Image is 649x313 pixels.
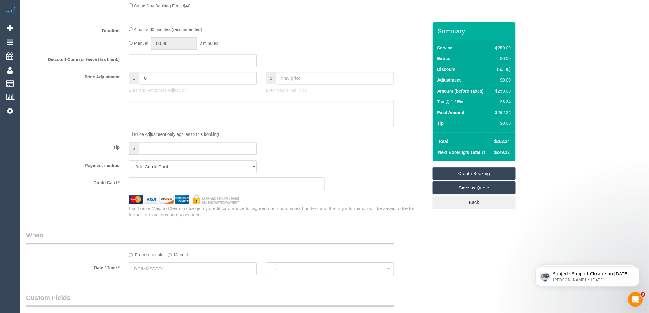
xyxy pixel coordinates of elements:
label: From schedule [129,250,163,258]
label: Discount Code (or leave this blank) [21,55,124,63]
p: Enter the Amount to Adjust, or [129,87,257,94]
a: Back [433,196,516,209]
div: ($0.00) [493,66,511,72]
label: Adjustment [437,77,461,83]
label: Extras [437,55,451,62]
label: Tax @ 1.25% [437,99,463,105]
div: I authorize Maid to Clean to charge my credit card above for agreed upon purchases. [124,205,432,219]
label: Price Adjustment [21,72,124,80]
a: Create Booking [433,167,516,180]
div: $0.00 [493,120,511,126]
img: Automaid Logo [4,6,16,15]
p: Enter your Final Price [266,87,394,94]
span: Price Adjustment only applies to this booking [134,132,219,137]
label: Manual [168,250,188,258]
label: Duration [21,26,124,34]
label: Discount [437,66,456,72]
span: $ [129,142,139,155]
span: 3 [641,292,646,297]
legend: Custom Fields [26,293,394,307]
label: Tip [437,120,444,126]
strong: Next Booking's Total [438,150,481,155]
div: $259.00 [493,88,511,94]
span: --:-- [272,266,387,271]
input: final price [276,72,394,85]
iframe: Intercom notifications message [526,254,649,296]
a: Save as Quote [433,181,516,194]
label: Tip [21,142,124,151]
div: $3.24 [493,99,511,105]
span: 0 minutes [200,41,218,46]
span: $249.13 [494,150,510,155]
span: $ [129,72,139,85]
div: $262.24 [493,109,511,116]
input: From schedule [129,253,133,257]
img: credit cards [124,195,244,204]
iframe: Intercom live chat [628,292,643,307]
label: Payment method [21,161,124,169]
div: $0.00 [493,55,511,62]
label: Amount (before Taxes) [437,88,484,94]
label: Service [437,45,453,51]
h3: Summary [438,28,513,35]
legend: When [26,231,394,245]
div: $0.00 [493,77,511,83]
button: --:-- [266,263,394,275]
div: $259.00 [493,45,511,51]
label: Credit Card * [21,178,124,186]
input: Manual [168,253,172,257]
input: DD/MM/YYYY [129,263,257,275]
strong: Total [438,139,448,144]
span: $ [266,72,276,85]
span: $262.24 [494,139,510,144]
label: Date / Time * [21,263,124,271]
span: 4 hours 30 minutes (recommended) [134,27,202,32]
span: Manual [134,41,148,46]
label: Final Amount [437,109,465,116]
span: Same Day Booking Fee - $40 [134,3,190,8]
iframe: Secure card payment input frame [134,181,320,187]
